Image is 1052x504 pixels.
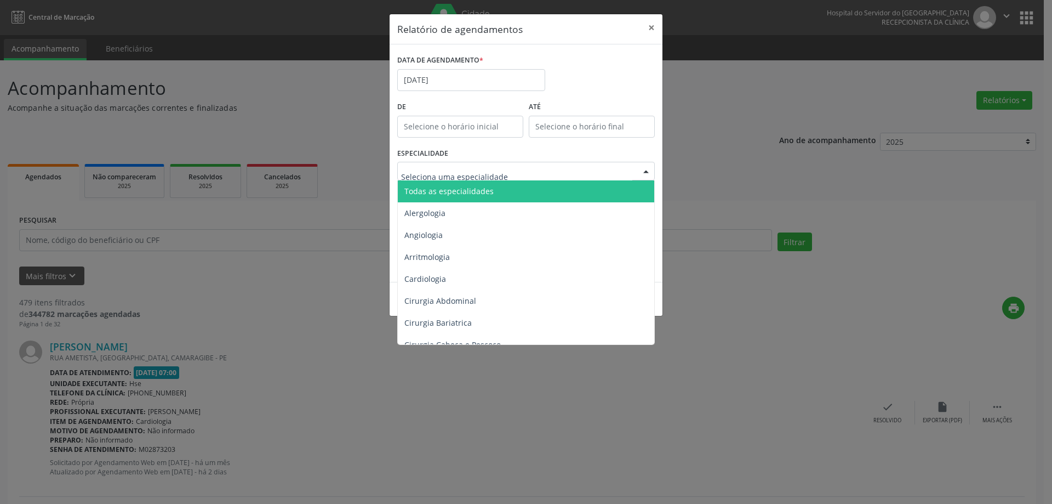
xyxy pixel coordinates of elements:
input: Seleciona uma especialidade [401,166,632,188]
span: Alergologia [404,208,445,218]
span: Todas as especialidades [404,186,494,196]
span: Cirurgia Cabeça e Pescoço [404,339,501,350]
label: De [397,99,523,116]
input: Selecione o horário inicial [397,116,523,138]
label: ESPECIALIDADE [397,145,448,162]
span: Arritmologia [404,252,450,262]
span: Cirurgia Bariatrica [404,318,472,328]
label: DATA DE AGENDAMENTO [397,52,483,69]
label: ATÉ [529,99,655,116]
button: Close [641,14,662,41]
span: Cardiologia [404,274,446,284]
h5: Relatório de agendamentos [397,22,523,36]
span: Cirurgia Abdominal [404,296,476,306]
input: Selecione o horário final [529,116,655,138]
span: Angiologia [404,230,443,240]
input: Selecione uma data ou intervalo [397,69,545,91]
